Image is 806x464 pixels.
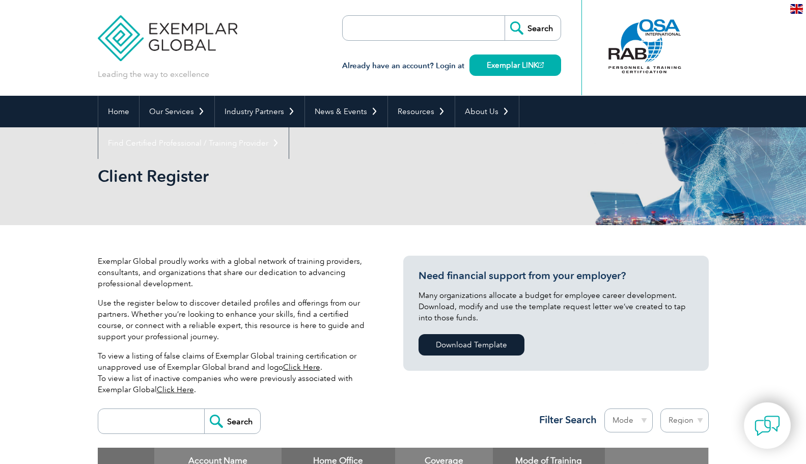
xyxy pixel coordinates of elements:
input: Search [204,409,260,433]
a: News & Events [305,96,387,127]
a: Click Here [157,385,194,394]
h3: Need financial support from your employer? [419,269,693,282]
p: Exemplar Global proudly works with a global network of training providers, consultants, and organ... [98,256,373,289]
a: Click Here [283,363,320,372]
p: To view a listing of false claims of Exemplar Global training certification or unapproved use of ... [98,350,373,395]
p: Many organizations allocate a budget for employee career development. Download, modify and use th... [419,290,693,323]
p: Leading the way to excellence [98,69,209,80]
a: Our Services [140,96,214,127]
img: contact-chat.png [755,413,780,439]
h3: Filter Search [533,414,597,426]
img: en [790,4,803,14]
img: open_square.png [538,62,544,68]
a: Exemplar LINK [469,54,561,76]
a: Resources [388,96,455,127]
a: Home [98,96,139,127]
p: Use the register below to discover detailed profiles and offerings from our partners. Whether you... [98,297,373,342]
a: Find Certified Professional / Training Provider [98,127,289,159]
h3: Already have an account? Login at [342,60,561,72]
a: Download Template [419,334,524,356]
a: Industry Partners [215,96,304,127]
a: About Us [455,96,519,127]
h2: Client Register [98,168,525,184]
input: Search [505,16,561,40]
